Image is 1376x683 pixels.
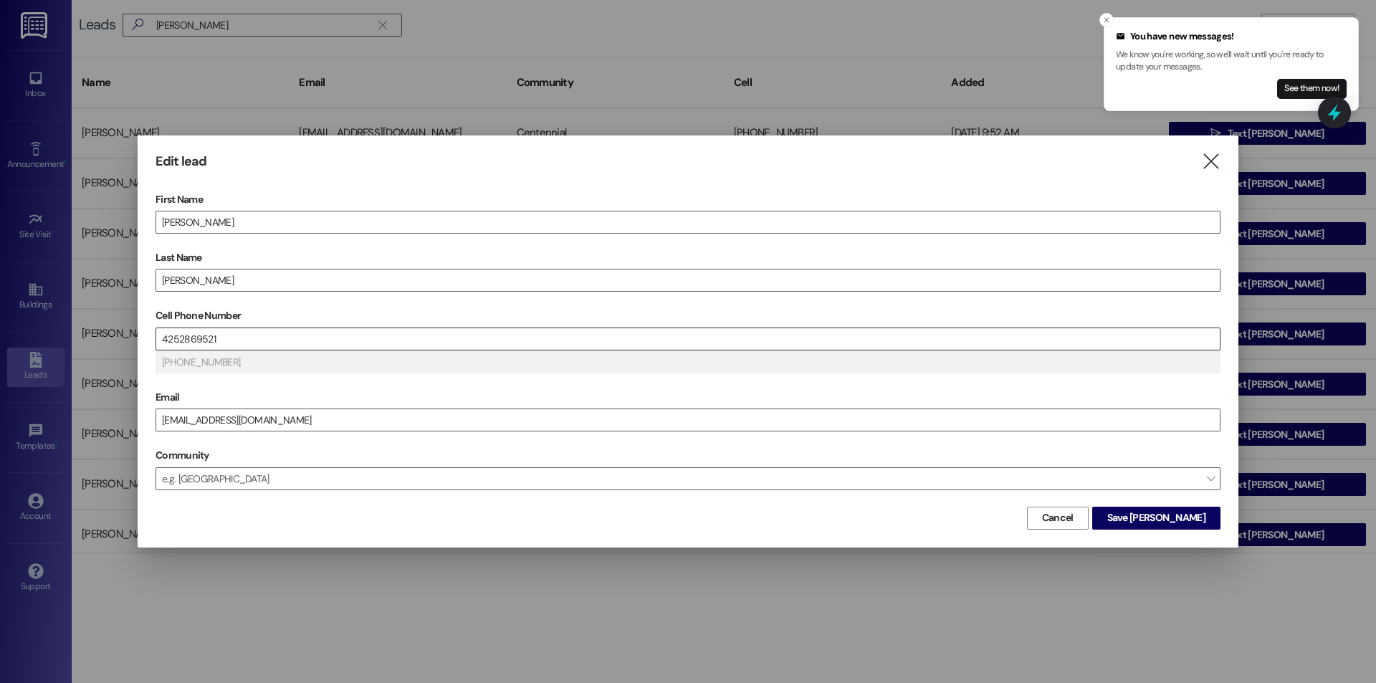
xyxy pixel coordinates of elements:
input: e.g. alex@gmail.com [156,409,1220,431]
i:  [1201,154,1220,169]
h3: Edit lead [156,153,206,170]
button: Close toast [1099,13,1114,27]
button: Save [PERSON_NAME] [1092,507,1220,530]
label: Email [156,386,1220,409]
button: Cancel [1027,507,1089,530]
input: e.g. Smith [156,269,1220,291]
label: Community [156,444,209,467]
input: e.g. Alex [156,211,1220,233]
span: e.g. [GEOGRAPHIC_DATA] [156,467,1220,490]
div: You have new messages! [1116,29,1347,44]
button: See them now! [1277,79,1347,99]
span: Save [PERSON_NAME] [1107,510,1205,525]
label: Last Name [156,247,1220,269]
label: First Name [156,188,1220,211]
label: Cell Phone Number [156,305,1220,327]
p: We know you're working, so we'll wait until you're ready to update your messages. [1116,49,1347,74]
span: Cancel [1042,510,1074,525]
